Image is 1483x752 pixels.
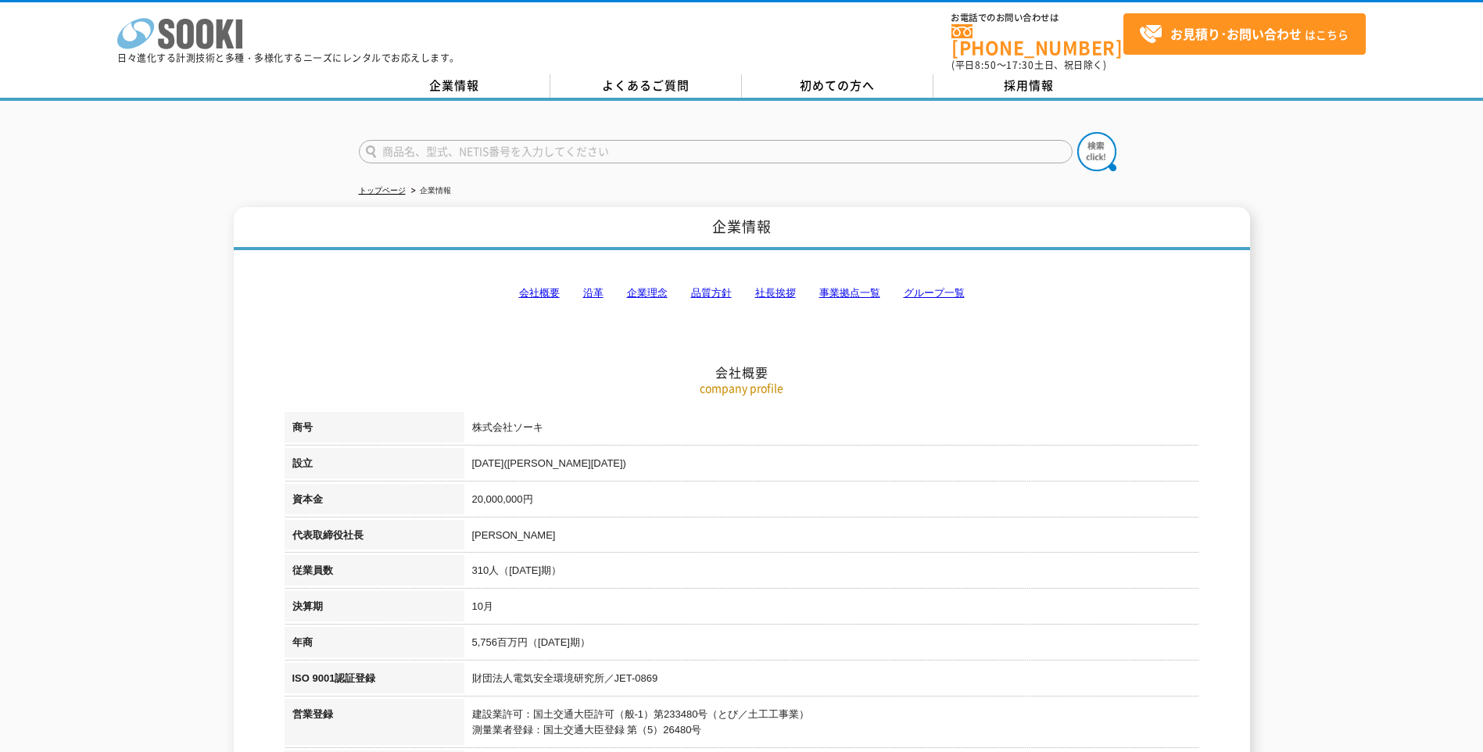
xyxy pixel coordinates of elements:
th: 年商 [285,627,464,663]
th: 代表取締役社長 [285,520,464,556]
a: 初めての方へ [742,74,933,98]
a: トップページ [359,186,406,195]
span: はこちら [1139,23,1349,46]
span: (平日 ～ 土日、祝日除く) [951,58,1106,72]
a: グループ一覧 [904,287,965,299]
td: 建設業許可：国土交通大臣許可（般-1）第233480号（とび／土工工事業） 測量業者登録：国土交通大臣登録 第（5）26480号 [464,699,1199,751]
td: 20,000,000円 [464,484,1199,520]
th: 資本金 [285,484,464,520]
a: 会社概要 [519,287,560,299]
p: company profile [285,380,1199,396]
a: 沿革 [583,287,604,299]
th: 決算期 [285,591,464,627]
h2: 会社概要 [285,208,1199,381]
td: 310人（[DATE]期） [464,555,1199,591]
th: 従業員数 [285,555,464,591]
a: 事業拠点一覧 [819,287,880,299]
th: ISO 9001認証登録 [285,663,464,699]
span: お電話でのお問い合わせは [951,13,1123,23]
h1: 企業情報 [234,207,1250,250]
p: 日々進化する計測技術と多種・多様化するニーズにレンタルでお応えします。 [117,53,460,63]
a: 企業理念 [627,287,668,299]
a: 品質方針 [691,287,732,299]
td: [PERSON_NAME] [464,520,1199,556]
a: 社長挨拶 [755,287,796,299]
td: 株式会社ソーキ [464,412,1199,448]
strong: お見積り･お問い合わせ [1170,24,1302,43]
span: 17:30 [1006,58,1034,72]
a: 採用情報 [933,74,1125,98]
td: 財団法人電気安全環境研究所／JET-0869 [464,663,1199,699]
input: 商品名、型式、NETIS番号を入力してください [359,140,1073,163]
li: 企業情報 [408,183,451,199]
th: 営業登録 [285,699,464,751]
span: 初めての方へ [800,77,875,94]
a: [PHONE_NUMBER] [951,24,1123,56]
a: お見積り･お問い合わせはこちら [1123,13,1366,55]
a: 企業情報 [359,74,550,98]
td: 5,756百万円（[DATE]期） [464,627,1199,663]
th: 商号 [285,412,464,448]
td: 10月 [464,591,1199,627]
a: よくあるご質問 [550,74,742,98]
th: 設立 [285,448,464,484]
img: btn_search.png [1077,132,1116,171]
span: 8:50 [975,58,997,72]
td: [DATE]([PERSON_NAME][DATE]) [464,448,1199,484]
